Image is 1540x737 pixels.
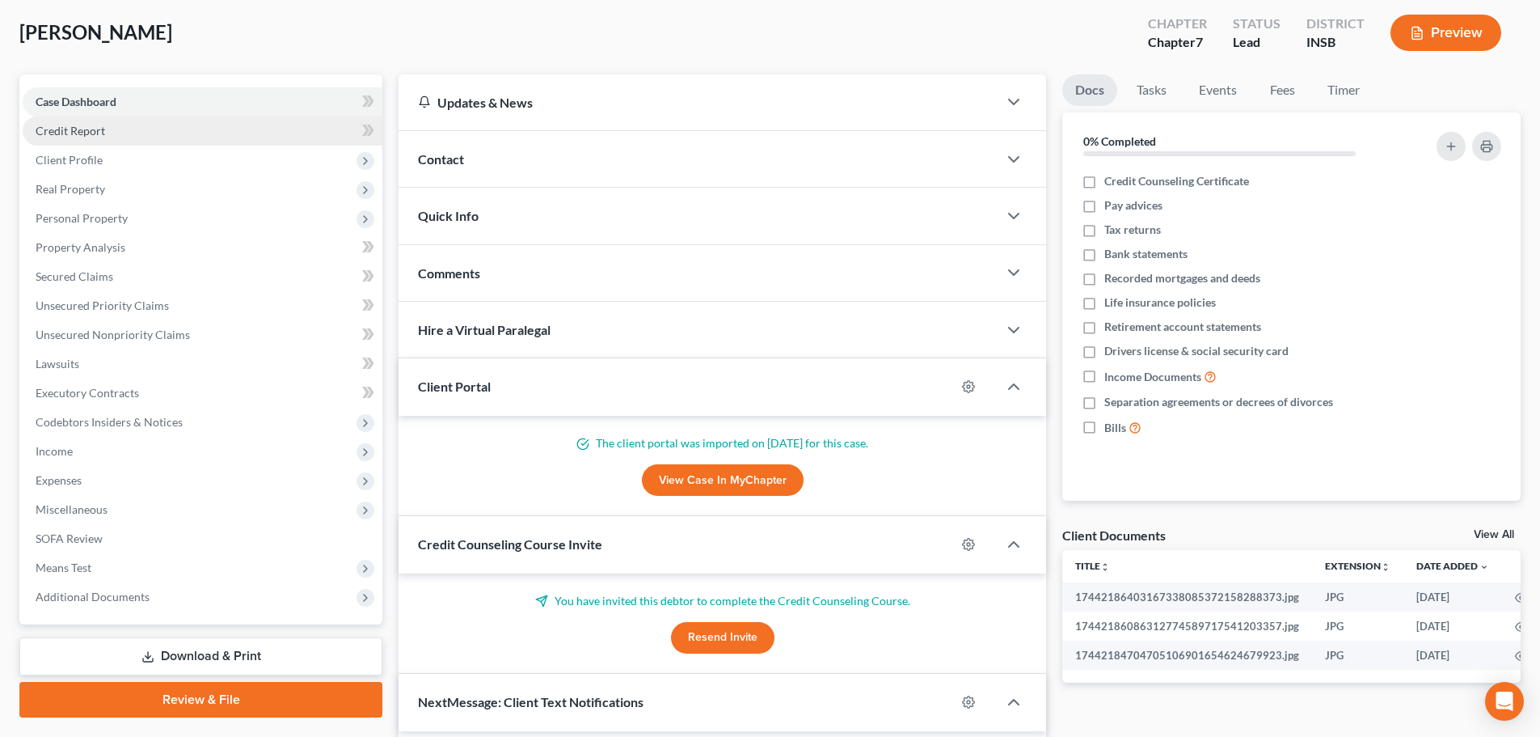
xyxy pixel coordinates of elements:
[36,386,139,400] span: Executory Contracts
[23,87,382,116] a: Case Dashboard
[36,124,105,138] span: Credit Report
[1148,15,1207,33] div: Chapter
[1233,15,1281,33] div: Status
[1403,582,1502,612] td: [DATE]
[1100,562,1110,572] i: unfold_more
[1485,682,1524,721] div: Open Intercom Messenger
[36,444,73,458] span: Income
[1390,15,1501,51] button: Preview
[36,328,190,341] span: Unsecured Nonpriority Claims
[36,590,150,604] span: Additional Documents
[19,682,382,718] a: Review & File
[1416,560,1489,572] a: Date Added expand_more
[1104,246,1188,262] span: Bank statements
[1062,582,1312,612] td: 17442186403167338085372158288373.jpg
[23,349,382,379] a: Lawsuits
[23,320,382,349] a: Unsecured Nonpriority Claims
[1062,527,1166,544] div: Client Documents
[1148,33,1207,52] div: Chapter
[1256,74,1308,106] a: Fees
[1474,529,1514,540] a: View All
[418,694,643,709] span: NextMessage: Client Text Notifications
[1104,222,1161,238] span: Tax returns
[1124,74,1179,106] a: Tasks
[418,151,464,167] span: Contact
[418,94,978,111] div: Updates & News
[1075,560,1110,572] a: Titleunfold_more
[1186,74,1250,106] a: Events
[1403,612,1502,641] td: [DATE]
[36,182,105,196] span: Real Property
[36,95,116,108] span: Case Dashboard
[1104,270,1260,286] span: Recorded mortgages and deeds
[418,593,1027,609] p: You have invited this debtor to complete the Credit Counseling Course.
[36,357,79,371] span: Lawsuits
[36,561,91,574] span: Means Test
[418,265,480,281] span: Comments
[1312,582,1403,612] td: JPG
[1104,197,1162,214] span: Pay advices
[23,379,382,408] a: Executory Contracts
[36,153,103,167] span: Client Profile
[1104,173,1249,189] span: Credit Counseling Certificate
[671,622,774,654] button: Resend Invite
[1233,33,1281,52] div: Lead
[418,435,1027,451] p: The client portal was imported on [DATE] for this case.
[23,291,382,320] a: Unsecured Priority Claims
[1196,34,1203,49] span: 7
[23,262,382,291] a: Secured Claims
[19,637,382,676] a: Download & Print
[1479,562,1489,572] i: expand_more
[1104,369,1201,385] span: Income Documents
[36,269,113,283] span: Secured Claims
[36,299,169,312] span: Unsecured Priority Claims
[36,502,108,516] span: Miscellaneous
[1312,641,1403,670] td: JPG
[1104,319,1261,335] span: Retirement account statements
[1306,33,1365,52] div: INSB
[36,240,125,254] span: Property Analysis
[1104,343,1289,359] span: Drivers license & social security card
[1104,294,1216,311] span: Life insurance policies
[23,116,382,146] a: Credit Report
[418,322,551,337] span: Hire a Virtual Paralegal
[1083,134,1156,148] strong: 0% Completed
[1314,74,1373,106] a: Timer
[36,473,82,487] span: Expenses
[19,20,172,44] span: [PERSON_NAME]
[1062,612,1312,641] td: 17442186086312774589717541203357.jpg
[36,211,128,225] span: Personal Property
[418,536,602,552] span: Credit Counseling Course Invite
[1104,394,1333,410] span: Separation agreements or decrees of divorces
[1403,641,1502,670] td: [DATE]
[36,415,183,429] span: Codebtors Insiders & Notices
[418,379,491,394] span: Client Portal
[418,208,479,223] span: Quick Info
[642,464,804,497] a: View Case in MyChapter
[1325,560,1390,572] a: Extensionunfold_more
[1381,562,1390,572] i: unfold_more
[1104,420,1126,436] span: Bills
[23,524,382,553] a: SOFA Review
[1062,74,1117,106] a: Docs
[1062,641,1312,670] td: 17442184704705106901654624679923.jpg
[23,233,382,262] a: Property Analysis
[1312,612,1403,641] td: JPG
[1306,15,1365,33] div: District
[36,532,103,545] span: SOFA Review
